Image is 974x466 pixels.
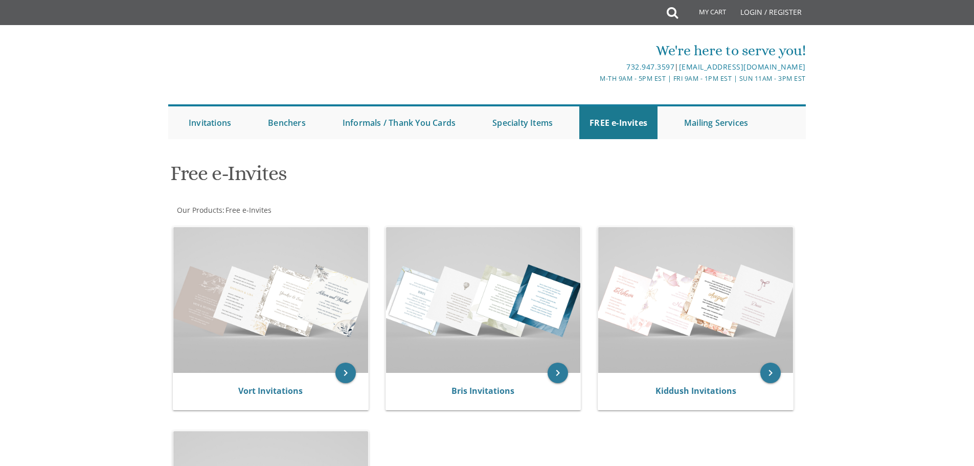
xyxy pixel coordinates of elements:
[168,205,487,215] div: :
[258,106,316,139] a: Benchers
[677,1,733,27] a: My Cart
[626,62,674,72] a: 732.947.3597
[332,106,466,139] a: Informals / Thank You Cards
[386,227,581,373] img: Bris Invitations
[238,385,303,396] a: Vort Invitations
[381,61,806,73] div: |
[381,73,806,84] div: M-Th 9am - 5pm EST | Fri 9am - 1pm EST | Sun 11am - 3pm EST
[178,106,241,139] a: Invitations
[225,205,271,215] span: Free e-Invites
[381,40,806,61] div: We're here to serve you!
[760,363,781,383] a: keyboard_arrow_right
[548,363,568,383] a: keyboard_arrow_right
[173,227,368,373] img: Vort Invitations
[598,227,793,373] img: Kiddush Invitations
[335,363,356,383] a: keyboard_arrow_right
[170,162,587,192] h1: Free e-Invites
[674,106,758,139] a: Mailing Services
[579,106,658,139] a: FREE e-Invites
[224,205,271,215] a: Free e-Invites
[679,62,806,72] a: [EMAIL_ADDRESS][DOMAIN_NAME]
[451,385,514,396] a: Bris Invitations
[176,205,222,215] a: Our Products
[655,385,736,396] a: Kiddush Invitations
[482,106,563,139] a: Specialty Items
